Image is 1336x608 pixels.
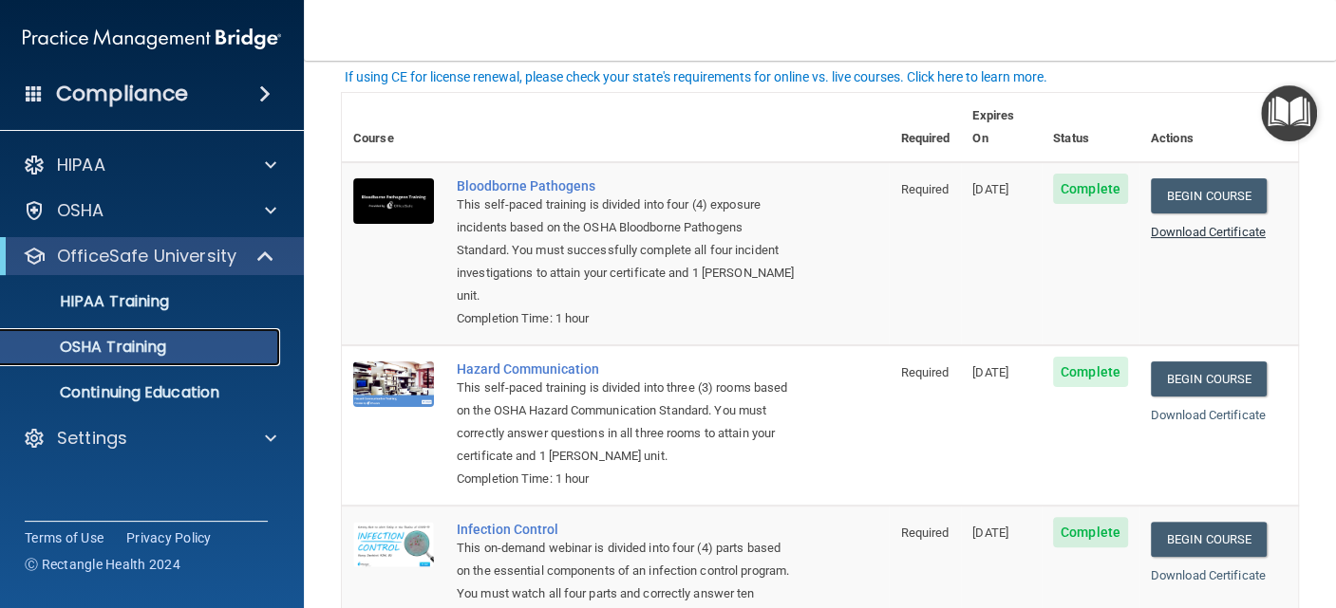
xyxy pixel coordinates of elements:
span: Required [900,525,949,540]
span: Required [900,182,949,196]
a: OSHA [23,199,276,222]
th: Required [889,93,961,162]
a: Bloodborne Pathogens [457,178,794,193]
th: Status [1042,93,1139,162]
img: PMB logo [23,20,281,58]
th: Course [342,93,445,162]
a: Hazard Communication [457,361,794,377]
div: If using CE for license renewal, please check your state's requirements for online vs. live cours... [345,70,1047,83]
span: Complete [1053,174,1128,204]
a: Privacy Policy [126,528,212,547]
span: [DATE] [972,182,1008,196]
button: Open Resource Center [1261,85,1317,141]
a: OfficeSafe University [23,245,275,267]
a: Terms of Use [25,528,103,547]
span: Complete [1053,517,1128,547]
a: Download Certificate [1151,568,1266,582]
th: Actions [1139,93,1298,162]
a: Download Certificate [1151,408,1266,422]
div: This self-paced training is divided into four (4) exposure incidents based on the OSHA Bloodborne... [457,193,794,307]
a: Settings [23,427,276,450]
a: Download Certificate [1151,225,1266,239]
div: This self-paced training is divided into three (3) rooms based on the OSHA Hazard Communication S... [457,377,794,468]
p: OSHA [57,199,104,222]
p: Continuing Education [12,383,272,402]
th: Expires On [961,93,1042,162]
span: Ⓒ Rectangle Health 2024 [25,555,180,574]
a: Infection Control [457,522,794,537]
a: Begin Course [1151,178,1267,213]
div: Completion Time: 1 hour [457,468,794,490]
p: HIPAA Training [12,292,169,311]
a: HIPAA [23,154,276,176]
button: If using CE for license renewal, please check your state's requirements for online vs. live cours... [342,67,1050,86]
a: Begin Course [1151,361,1267,396]
p: OfficeSafe University [57,245,236,267]
p: Settings [57,427,127,450]
span: Complete [1053,357,1128,387]
p: HIPAA [57,154,105,176]
span: [DATE] [972,365,1008,379]
p: OSHA Training [12,338,166,357]
a: Begin Course [1151,522,1267,557]
span: Required [900,365,949,379]
div: Completion Time: 1 hour [457,307,794,330]
span: [DATE] [972,525,1008,540]
h4: Compliance [56,81,188,107]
